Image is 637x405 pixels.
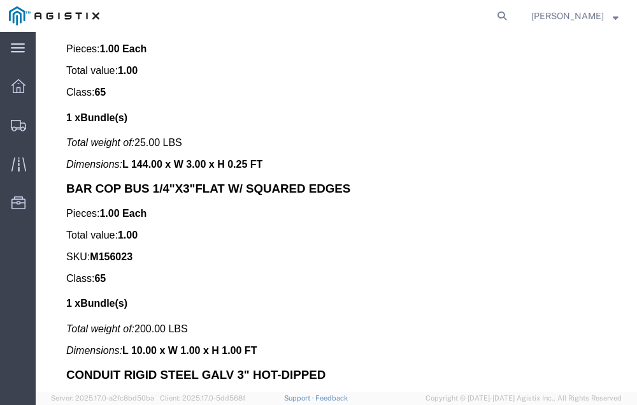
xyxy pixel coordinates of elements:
img: logo [9,6,99,26]
span: Client: 2025.17.0-5dd568f [160,394,245,402]
iframe: FS Legacy Container [36,32,637,392]
a: Support [284,394,316,402]
span: Copyright © [DATE]-[DATE] Agistix Inc., All Rights Reserved [426,393,622,404]
span: Server: 2025.17.0-a2fc8bd50ba [51,394,154,402]
span: Neil Coehlo [531,9,604,23]
a: Feedback [315,394,348,402]
button: [PERSON_NAME] [531,8,619,24]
